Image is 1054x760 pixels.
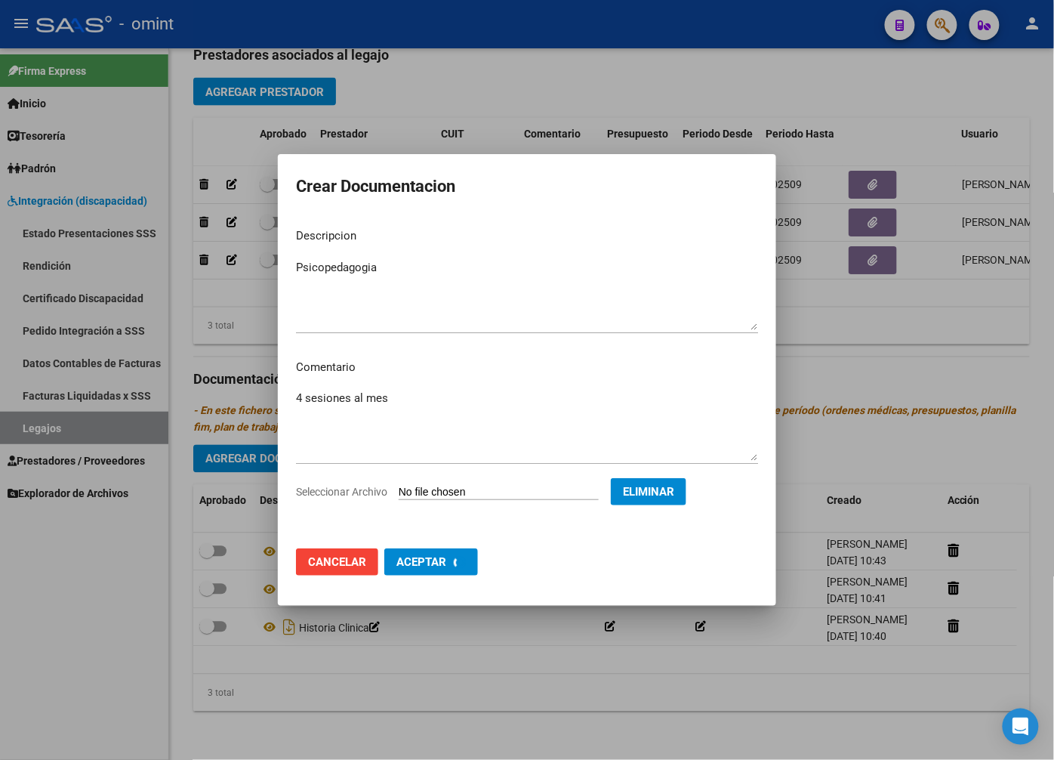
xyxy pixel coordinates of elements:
[396,555,446,569] span: Aceptar
[611,478,686,505] button: Eliminar
[384,548,478,576] button: Aceptar
[308,555,366,569] span: Cancelar
[296,359,758,376] p: Comentario
[296,227,758,245] p: Descripcion
[296,548,378,576] button: Cancelar
[1003,709,1039,745] div: Open Intercom Messenger
[623,485,674,499] span: Eliminar
[296,486,387,498] span: Seleccionar Archivo
[296,172,758,201] h2: Crear Documentacion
